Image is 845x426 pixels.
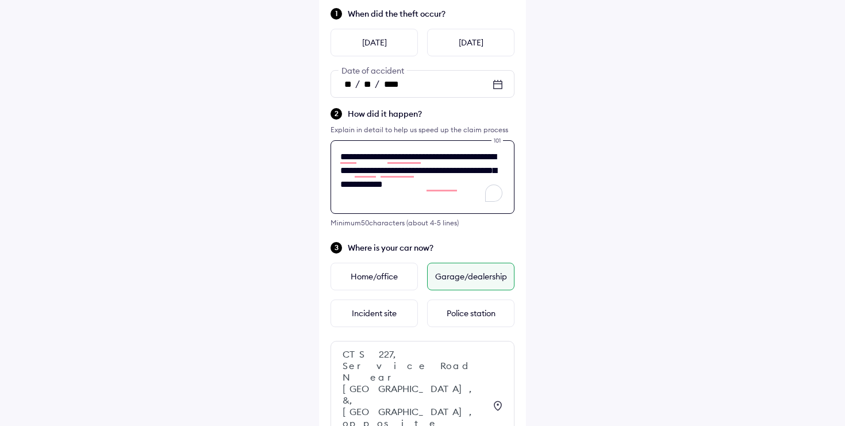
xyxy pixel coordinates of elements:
div: Minimum 50 characters (about 4-5 lines) [331,218,514,227]
span: Date of accident [339,66,407,76]
textarea: To enrich screen reader interactions, please activate Accessibility in Grammarly extension settings [331,140,514,214]
span: When did the theft occur? [348,8,514,20]
div: Incident site [331,300,418,327]
span: Where is your car now? [348,242,514,254]
div: Home/office [331,263,418,290]
div: Explain in detail to help us speed up the claim process [331,124,514,136]
div: Garage/dealership [427,263,514,290]
span: How did it happen? [348,108,514,120]
div: [DATE] [331,29,418,56]
div: [DATE] [427,29,514,56]
span: / [375,78,379,89]
div: Police station [427,300,514,327]
span: / [355,78,360,89]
